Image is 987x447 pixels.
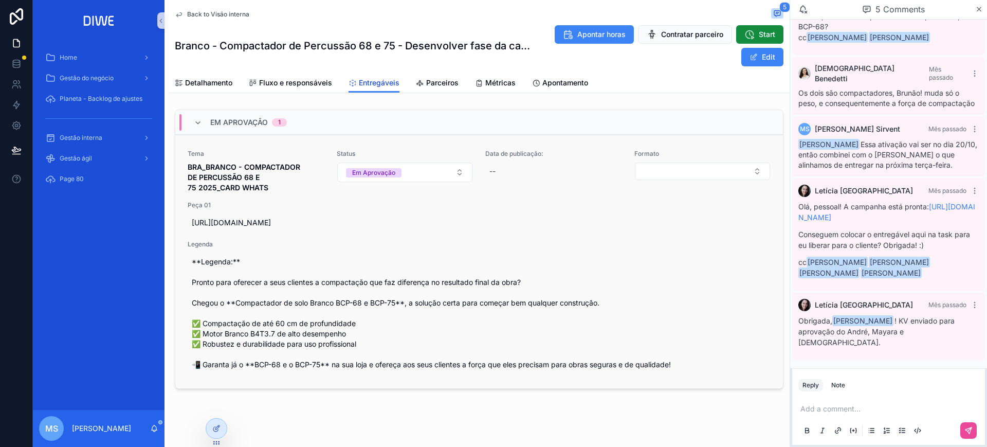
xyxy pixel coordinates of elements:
[929,65,953,81] span: Mês passado
[798,202,975,222] a: [URL][DOMAIN_NAME]
[416,74,459,94] a: Parceiros
[249,74,332,94] a: Fluxo e responsáveis
[815,186,913,196] span: Letícia [GEOGRAPHIC_DATA]
[188,150,324,158] span: Tema
[798,315,979,348] p: Obrigada, ! KV enviado para aprovação do André, Mayara e [DEMOGRAPHIC_DATA].
[259,78,332,88] span: Fluxo e responsáveis
[875,3,925,15] span: 5 Comments
[185,78,232,88] span: Detalhamento
[577,29,626,40] span: Apontar horas
[832,315,893,326] span: [PERSON_NAME]
[798,139,860,150] span: [PERSON_NAME]
[928,125,966,133] span: Mês passado
[928,301,966,309] span: Mês passado
[72,423,131,434] p: [PERSON_NAME]
[188,240,771,248] span: Legenda
[352,168,395,177] div: Em Aprovação
[741,48,783,66] button: Edit
[827,379,849,391] button: Note
[39,170,158,188] a: Page 80
[635,163,771,180] button: Select Button
[489,166,496,176] div: --
[815,63,929,84] span: [DEMOGRAPHIC_DATA] Benedetti
[60,134,102,142] span: Gestão interna
[798,201,979,223] p: Olá, pessoal! A campanha está pronta:
[532,74,588,94] a: Apontamento
[798,229,979,251] p: Conseguem colocar o entregável aqui na task para eu liberar para o cliente? Obrigada! :)
[175,10,249,19] a: Back to Visão interna
[175,74,232,94] a: Detalhamento
[60,154,92,163] span: Gestão ágil
[33,41,164,202] div: scrollable content
[45,422,58,435] span: MS
[638,25,732,44] button: Contratar parceiro
[192,218,766,228] span: [URL][DOMAIN_NAME]
[337,150,473,158] span: Status
[779,2,790,12] span: 5
[807,257,868,267] span: [PERSON_NAME]
[736,25,783,44] button: Start
[815,300,913,310] span: Letícia [GEOGRAPHIC_DATA]
[831,381,845,389] div: Note
[634,150,771,158] span: Formato
[210,117,268,128] span: Em Aprovação
[928,187,966,194] span: Mês passado
[798,379,823,391] button: Reply
[485,78,516,88] span: Métricas
[426,78,459,88] span: Parceiros
[187,10,249,19] span: Back to Visão interna
[175,39,534,53] h1: Branco - Compactador de Percussão 68 e 75 - Desenvolver fase da campanha - KV
[175,135,783,388] a: TemaBRA_BRANCO - COMPACTADOR DE PERCUSSÃO 68 E 75 2025_CARD WHATSStatusSelect ButtonData de publi...
[188,201,771,209] span: Peça 01
[661,29,723,40] span: Contratar parceiro
[60,74,114,82] span: Gestão do negócio
[798,140,977,169] span: Essa ativação vai ser no dia 20/10, então combinei com o [PERSON_NAME] o que alinhamos de entrega...
[815,124,900,134] span: [PERSON_NAME] Sirvent
[39,48,158,67] a: Home
[869,32,930,43] span: [PERSON_NAME]
[807,32,868,43] span: [PERSON_NAME]
[555,25,634,44] button: Apontar horas
[337,163,473,182] button: Select Button
[39,149,158,168] a: Gestão ágil
[861,267,922,278] span: [PERSON_NAME]
[759,29,775,40] span: Start
[798,267,860,278] span: [PERSON_NAME]
[800,125,810,133] span: MS
[188,163,302,192] strong: BRA_BRANCO - COMPACTADOR DE PERCUSSÃO 68 E 75 2025_CARD WHATS
[771,8,783,21] button: 5
[39,90,158,108] a: Planeta - Backlog de ajustes
[60,95,142,103] span: Planeta - Backlog de ajustes
[798,32,979,43] p: cc
[60,53,77,62] span: Home
[39,69,158,87] a: Gestão do negócio
[542,78,588,88] span: Apontamento
[278,118,281,127] div: 1
[475,74,516,94] a: Métricas
[349,74,399,93] a: Entregáveis
[798,88,975,108] span: Os dois são compactadores, Brunão! muda só o peso, e consequentemente a força de compactação
[798,257,979,278] p: cc
[60,175,84,183] span: Page 80
[359,78,399,88] span: Entregáveis
[869,257,930,267] span: [PERSON_NAME]
[80,12,118,29] img: App logo
[192,257,766,370] span: **Legenda:** Pronto para oferecer a seus clientes a compactação que faz diferença no resultado fi...
[485,150,622,158] span: Data de publicação:
[39,129,158,147] a: Gestão interna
